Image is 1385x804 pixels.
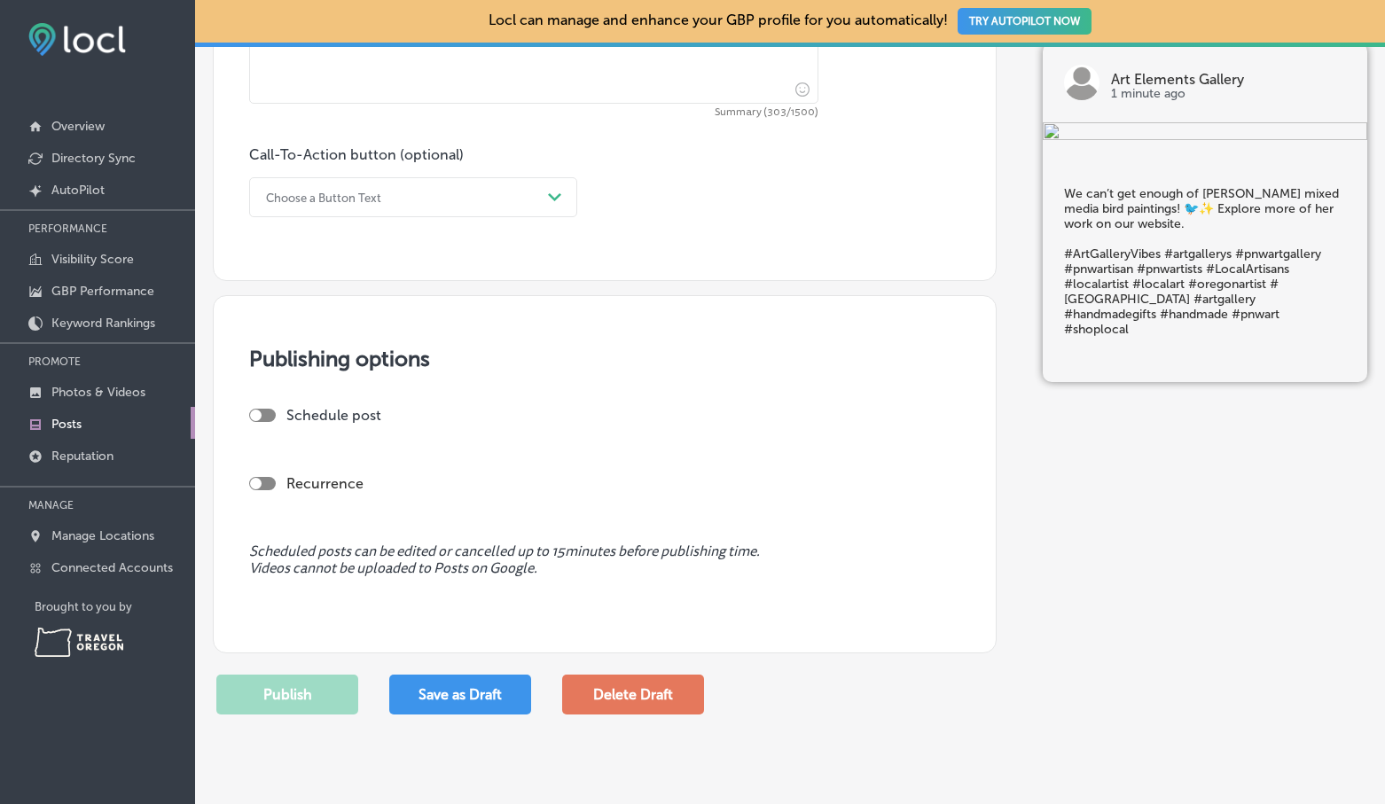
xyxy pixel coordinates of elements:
[35,628,123,657] img: Travel Oregon
[389,675,531,714] button: Save as Draft
[286,475,364,492] label: Recurrence
[249,107,818,118] span: Summary (303/1500)
[51,316,155,331] p: Keyword Rankings
[249,543,960,577] span: Scheduled posts can be edited or cancelled up to 15 minutes before publishing time. Videos cannot...
[51,417,82,432] p: Posts
[1111,73,1346,87] p: Art Elements Gallery
[51,151,136,166] p: Directory Sync
[286,407,381,424] label: Schedule post
[266,191,381,204] div: Choose a Button Text
[1111,87,1346,101] p: 1 minute ago
[562,675,704,714] button: Delete Draft
[51,528,154,543] p: Manage Locations
[249,146,464,163] label: Call-To-Action button (optional)
[1064,65,1099,100] img: logo
[51,385,145,400] p: Photos & Videos
[249,346,960,371] h3: Publishing options
[28,23,126,56] img: fda3e92497d09a02dc62c9cd864e3231.png
[787,78,810,100] span: Insert emoji
[51,284,154,299] p: GBP Performance
[51,119,105,134] p: Overview
[216,675,358,714] button: Publish
[51,560,173,575] p: Connected Accounts
[51,449,113,464] p: Reputation
[51,183,105,198] p: AutoPilot
[1064,186,1346,337] h5: We can’t get enough of [PERSON_NAME] mixed media bird paintings! 🐦✨ Explore more of her work on o...
[35,600,195,613] p: Brought to you by
[1043,122,1367,144] img: 74fe2976-d820-4ee4-9792-f9ce1f9d2967
[51,252,134,267] p: Visibility Score
[958,8,1092,35] button: TRY AUTOPILOT NOW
